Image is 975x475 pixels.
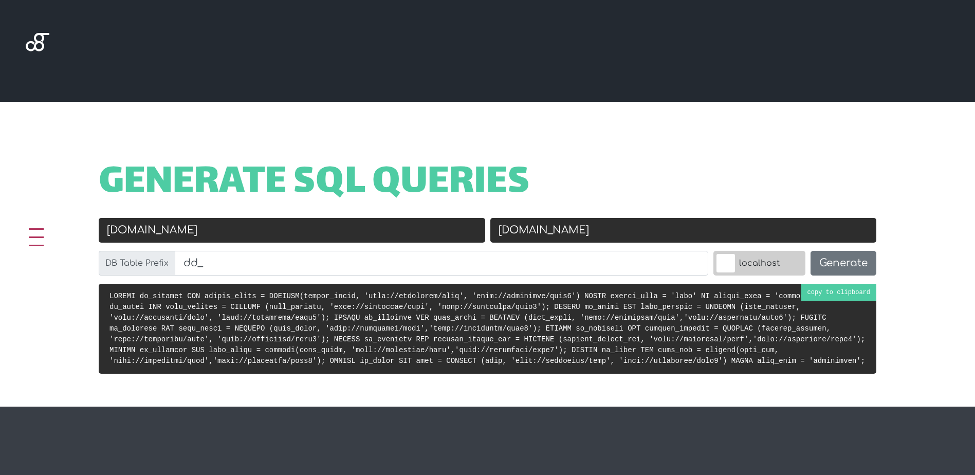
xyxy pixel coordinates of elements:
label: DB Table Prefix [99,251,175,276]
input: Old URL [99,218,485,243]
label: localhost [713,251,805,276]
img: Blackgate [26,33,49,110]
input: wp_ [175,251,708,276]
code: LOREMI do_sitamet CON adipis_elits = DOEIUSM(tempor_incid, 'utla://etdolorem/aliq', 'enim://admin... [109,292,865,365]
span: Generate SQL Queries [99,168,530,199]
input: New URL [490,218,877,243]
button: Generate [811,251,876,276]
